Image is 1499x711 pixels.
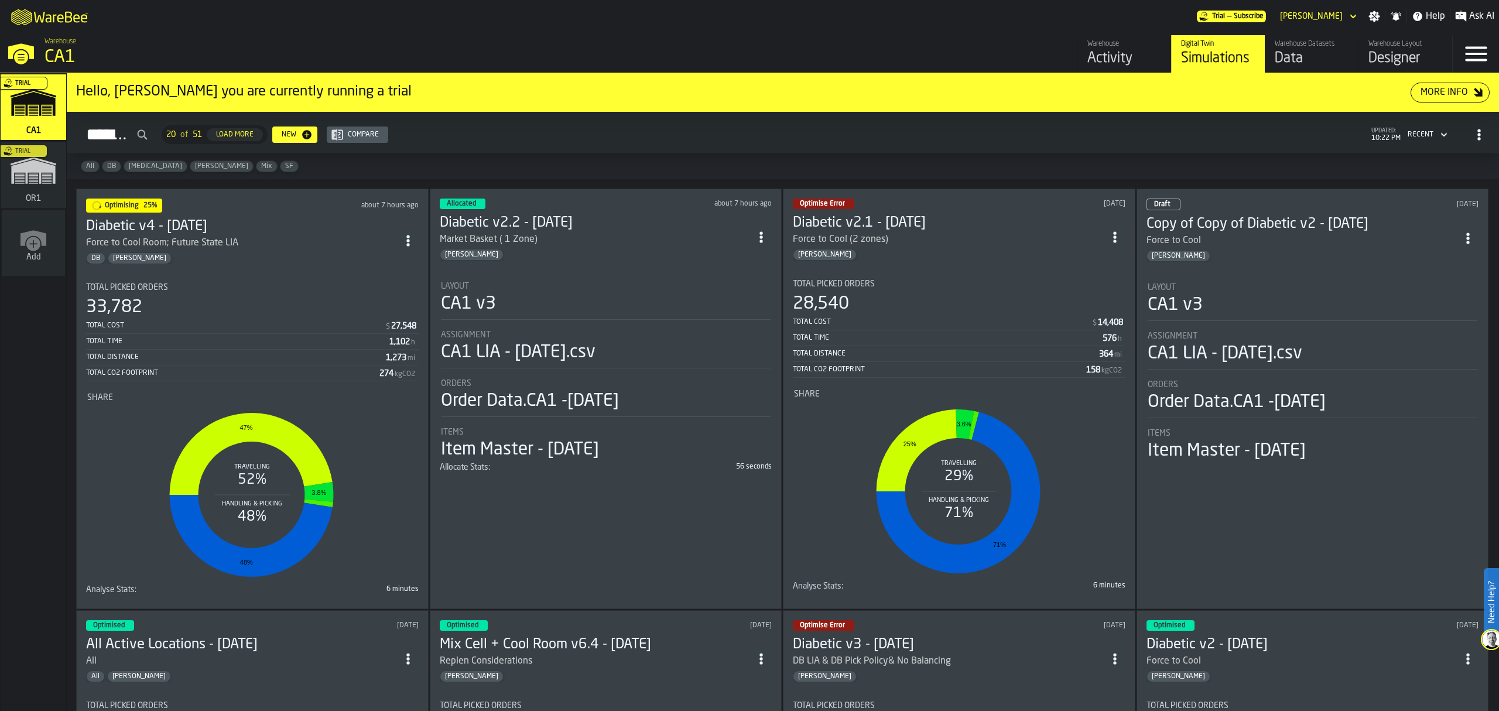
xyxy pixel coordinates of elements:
[1148,283,1478,321] div: stat-Layout
[86,701,419,710] div: Title
[108,672,170,681] span: Gregg
[441,428,464,437] span: Items
[1403,128,1450,142] div: DropdownMenuValue-4
[793,334,1103,342] div: Total Time
[86,620,134,631] div: status-3 2
[87,254,105,262] span: DB
[793,654,951,668] div: DB LIA & DB Pick Policy& No Balancing
[1101,367,1122,375] span: kgCO2
[86,217,398,236] div: Diabetic v4 - 10.11.2025
[1148,283,1176,292] span: Layout
[800,622,845,629] span: Optimise Error
[278,621,419,630] div: Updated: 10/10/2025, 12:29:03 PM Created: 10/9/2025, 3:33:58 PM
[45,37,76,46] span: Warehouse
[86,701,168,710] span: Total Picked Orders
[1148,380,1478,418] div: stat-Orders
[441,428,771,460] div: stat-Items
[440,463,772,477] div: stat-Allocate Stats:
[87,393,417,402] div: Title
[793,635,1104,654] div: Diabetic v3 - 10.06.25
[1147,234,1201,248] div: Force to Cool
[108,254,171,262] span: Gregg
[26,252,41,262] span: Add
[440,672,503,681] span: Gregg
[1086,365,1100,375] div: Stat Value
[1148,392,1326,413] div: Order Data.CA1 -[DATE]
[1147,654,1201,668] div: Force to Cool
[379,369,393,378] div: Stat Value
[608,463,772,471] div: 56 seconds
[327,127,388,143] button: button-Compare
[86,283,419,292] div: Title
[1148,380,1478,389] div: Title
[440,620,488,631] div: status-3 2
[1148,295,1203,316] div: CA1 v3
[1147,701,1479,710] div: Title
[389,337,410,347] div: Stat Value
[1181,40,1255,48] div: Digital Twin
[441,282,771,291] div: Title
[793,365,1086,374] div: Total CO2 Footprint
[86,585,419,599] div: stat-Analyse Stats:
[793,293,849,315] div: 28,540
[441,391,619,412] div: Order Data.CA1 -[DATE]
[793,582,1125,596] div: stat-Analyse Stats:
[441,282,469,291] span: Layout
[292,201,419,210] div: Updated: 10/11/2025, 2:55:42 PM Created: 10/11/2025, 2:48:57 PM
[408,354,415,363] span: mi
[793,672,856,681] span: Gregg
[86,236,238,250] div: Force to Cool Room; Future State LIA
[86,585,136,594] span: Analyse Stats:
[86,217,398,236] h3: Diabetic v4 - [DATE]
[793,350,1099,358] div: Total Distance
[15,80,30,87] span: Trial
[1154,201,1171,208] span: Draft
[1371,134,1401,142] span: 10:22 PM
[1,74,66,142] a: link-to-/wh/i/76e2a128-1b54-4d66-80d4-05ae4c277723/simulations
[793,233,1104,247] div: Force to Cool (2 zones)
[86,283,168,292] span: Total Picked Orders
[793,701,1125,710] div: Title
[86,283,419,381] div: stat-Total Picked Orders
[255,585,419,593] div: 6 minutes
[793,279,1125,378] div: stat-Total Picked Orders
[1426,9,1445,23] span: Help
[440,463,604,472] div: Title
[441,342,596,363] div: CA1 LIA - [DATE].csv
[87,672,104,681] span: All
[1450,9,1499,23] label: button-toggle-Ask AI
[124,162,187,170] span: Enteral
[1385,11,1406,22] label: button-toggle-Notifications
[793,318,1091,326] div: Total Cost
[961,582,1125,590] div: 6 minutes
[441,379,771,388] div: Title
[1148,429,1478,438] div: Title
[1234,12,1264,20] span: Subscribe
[1364,11,1385,22] label: button-toggle-Settings
[631,621,772,630] div: Updated: 10/10/2025, 12:28:46 PM Created: 10/8/2025, 9:34:54 PM
[1453,35,1499,73] label: button-toggle-Menu
[1093,319,1097,327] span: $
[793,279,1125,289] div: Title
[1358,35,1452,73] a: link-to-/wh/i/76e2a128-1b54-4d66-80d4-05ae4c277723/designer
[793,701,875,710] span: Total Picked Orders
[86,297,142,318] div: 33,782
[105,202,139,209] span: Optimising
[440,701,522,710] span: Total Picked Orders
[1275,49,1349,68] div: Data
[1148,331,1197,341] span: Assignment
[430,189,782,609] div: ItemListCard-DashboardItemContainer
[166,130,176,139] span: 20
[800,200,845,207] span: Optimise Error
[1147,215,1458,234] h3: Copy of Copy of Diabetic v2 - [DATE]
[1337,621,1479,630] div: Updated: 10/10/2025, 5:16:51 AM Created: 10/9/2025, 3:57:23 PM
[793,214,1104,233] div: Diabetic v2.1 - 10.9.2025
[1137,189,1489,609] div: ItemListCard-DashboardItemContainer
[2,210,65,278] a: link-to-/wh/new
[411,339,415,347] span: h
[991,621,1125,630] div: Updated: 10/10/2025, 8:11:49 AM Created: 10/6/2025, 8:11:01 PM
[193,130,202,139] span: 51
[86,654,97,668] div: All
[86,635,398,654] h3: All Active Locations - [DATE]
